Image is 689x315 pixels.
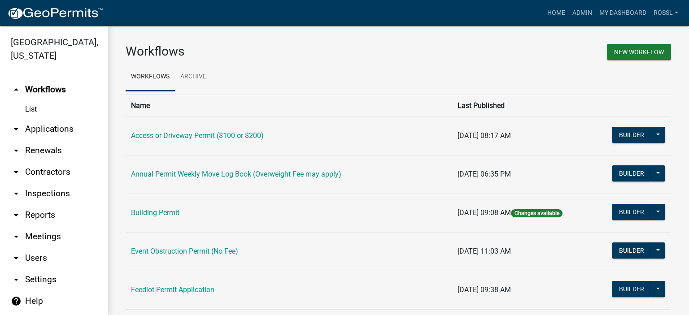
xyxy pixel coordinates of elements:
a: Event Obstruction Permit (No Fee) [131,247,238,255]
span: [DATE] 08:17 AM [458,131,511,140]
th: Last Published [452,95,592,117]
i: arrow_drop_down [11,188,22,199]
button: Builder [612,204,651,220]
i: arrow_drop_down [11,253,22,263]
a: Home [544,4,569,22]
i: arrow_drop_down [11,210,22,220]
button: Builder [612,281,651,297]
i: arrow_drop_up [11,84,22,95]
th: Name [126,95,452,117]
span: [DATE] 06:35 PM [458,170,511,178]
span: [DATE] 11:03 AM [458,247,511,255]
span: [DATE] 09:38 AM [458,285,511,294]
i: arrow_drop_down [11,124,22,134]
a: Archive [175,63,212,91]
button: Builder [612,127,651,143]
button: Builder [612,242,651,259]
i: help [11,296,22,306]
a: Access or Driveway Permit ($100 or $200) [131,131,264,140]
span: [DATE] 09:08 AM [458,208,511,217]
i: arrow_drop_down [11,274,22,285]
h3: Workflows [126,44,392,59]
a: Annual Permit Weekly Move Log Book (Overweight Fee may apply) [131,170,341,178]
button: New Workflow [607,44,671,60]
i: arrow_drop_down [11,145,22,156]
a: Feedlot Permit Application [131,285,214,294]
a: Admin [569,4,596,22]
a: Building Permit [131,208,179,217]
a: My Dashboard [596,4,650,22]
i: arrow_drop_down [11,231,22,242]
button: Builder [612,165,651,181]
a: Workflows [126,63,175,91]
span: Changes available [511,209,562,217]
i: arrow_drop_down [11,167,22,177]
a: RossL [650,4,682,22]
